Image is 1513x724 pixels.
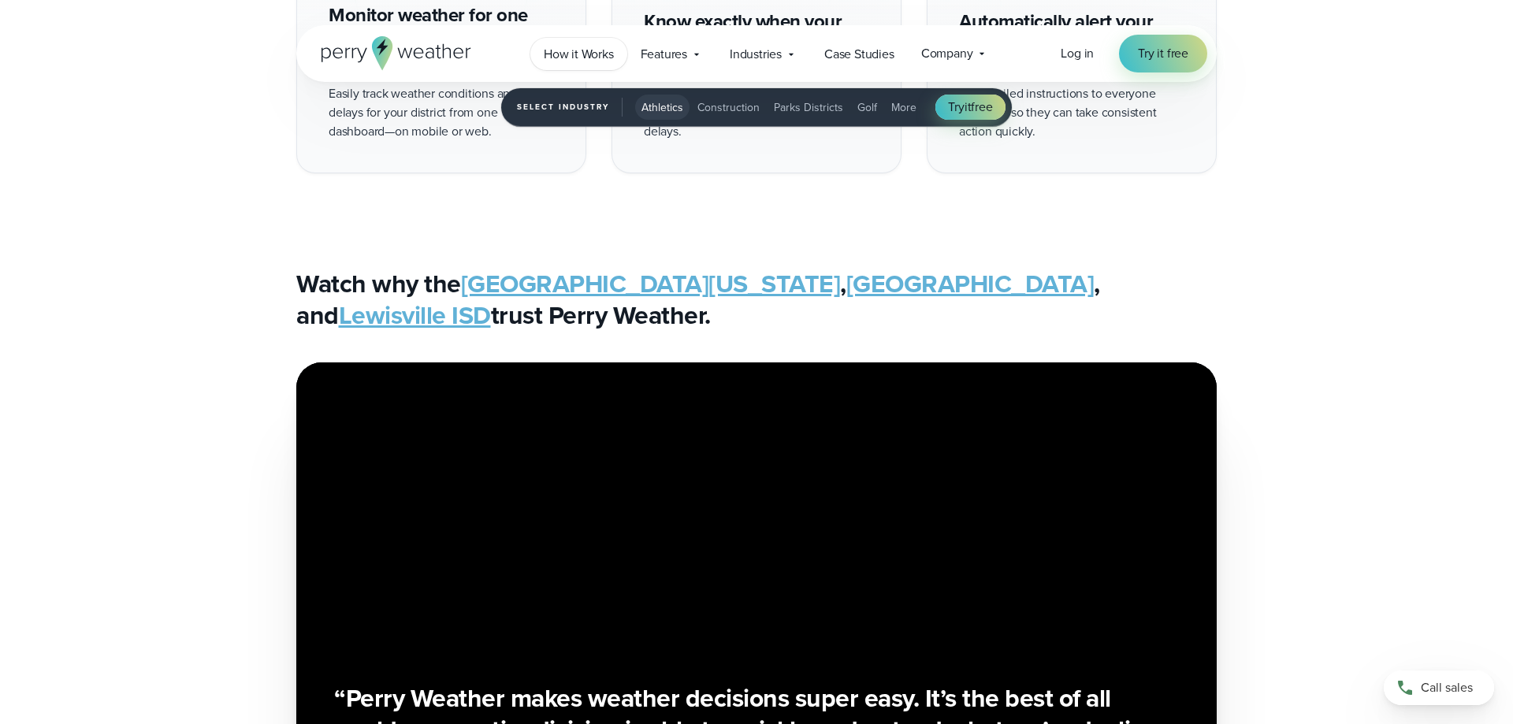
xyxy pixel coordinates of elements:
span: More [891,99,916,116]
button: More [885,95,923,120]
span: Features [641,45,687,64]
a: Case Studies [811,38,908,70]
span: Try it free [1138,44,1188,63]
span: Athletics [641,99,683,116]
span: Call sales [1421,678,1473,697]
button: Golf [851,95,883,120]
button: Athletics [635,95,690,120]
span: Select Industry [517,98,623,117]
span: it [965,98,972,116]
span: Log in [1061,44,1094,62]
button: Construction [691,95,766,120]
a: How it Works [530,38,627,70]
a: Lewisville ISD [339,296,491,334]
span: Case Studies [824,45,894,64]
span: Golf [857,99,877,116]
a: Log in [1061,44,1094,63]
span: Construction [697,99,760,116]
span: Company [921,44,973,63]
span: Industries [730,45,782,64]
a: Tryitfree [935,95,1005,120]
h3: Watch why the , , and trust Perry Weather. [296,268,1217,331]
a: [GEOGRAPHIC_DATA] [846,265,1095,303]
span: Parks Districts [774,99,843,116]
a: Call sales [1384,670,1494,705]
span: How it Works [544,45,614,64]
span: Try free [948,98,992,117]
button: Parks Districts [768,95,849,120]
a: Try it free [1119,35,1207,72]
a: [GEOGRAPHIC_DATA][US_STATE] [461,265,841,303]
